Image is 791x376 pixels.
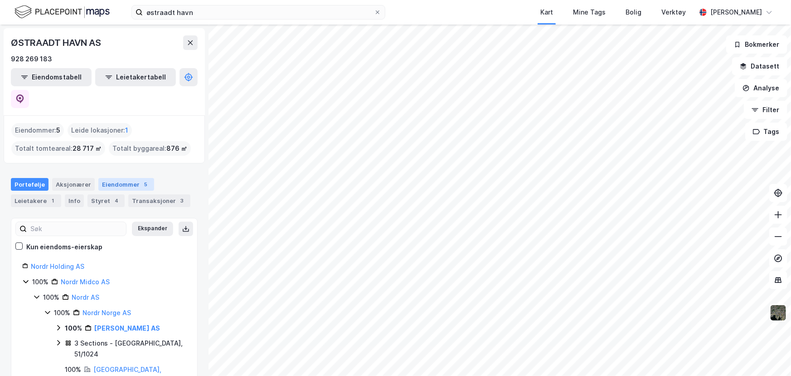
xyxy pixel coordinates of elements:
div: 3 [178,196,187,205]
iframe: Chat Widget [746,332,791,376]
span: 5 [56,125,60,136]
div: Kontrollprogram for chat [746,332,791,376]
div: Kun eiendoms-eierskap [26,242,102,252]
div: Mine Tags [573,7,606,18]
div: Transaksjoner [128,194,190,207]
div: Kart [540,7,553,18]
button: Bokmerker [726,35,787,54]
div: Eiendommer : [11,123,64,138]
div: 4 [112,196,121,205]
div: Totalt tomteareal : [11,141,105,156]
div: Verktøy [661,7,686,18]
a: [PERSON_NAME] AS [94,324,160,332]
button: Datasett [732,57,787,75]
img: 9k= [770,304,787,322]
a: Nordr Norge AS [82,309,131,317]
button: Tags [745,123,787,141]
img: logo.f888ab2527a4732fd821a326f86c7f29.svg [15,4,110,20]
div: Styret [87,194,125,207]
div: Bolig [626,7,641,18]
div: [PERSON_NAME] [710,7,762,18]
div: Leide lokasjoner : [68,123,132,138]
div: Leietakere [11,194,61,207]
button: Filter [744,101,787,119]
button: Analyse [735,79,787,97]
div: 5 [141,180,150,189]
div: Portefølje [11,178,49,191]
div: 100% [43,292,59,303]
div: ØSTRAADT HAVN AS [11,35,103,50]
a: Nordr AS [72,293,99,301]
div: 1 [49,196,58,205]
div: 100% [65,323,82,334]
div: Aksjonærer [52,178,95,191]
div: 100% [65,364,81,375]
input: Søk på adresse, matrikkel, gårdeiere, leietakere eller personer [143,5,374,19]
div: 928 269 183 [11,54,52,64]
span: 28 717 ㎡ [73,143,102,154]
span: 876 ㎡ [166,143,187,154]
button: Leietakertabell [95,68,176,86]
input: Søk [27,222,126,236]
button: Eiendomstabell [11,68,92,86]
a: Nordr Midco AS [61,278,110,286]
span: 1 [125,125,128,136]
div: Totalt byggareal : [109,141,191,156]
div: Info [65,194,84,207]
div: 3 Sections - [GEOGRAPHIC_DATA], 51/1024 [74,338,186,360]
div: 100% [54,307,70,318]
div: Eiendommer [98,178,154,191]
button: Ekspander [132,222,173,236]
a: Nordr Holding AS [31,262,84,270]
div: 100% [32,277,49,287]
